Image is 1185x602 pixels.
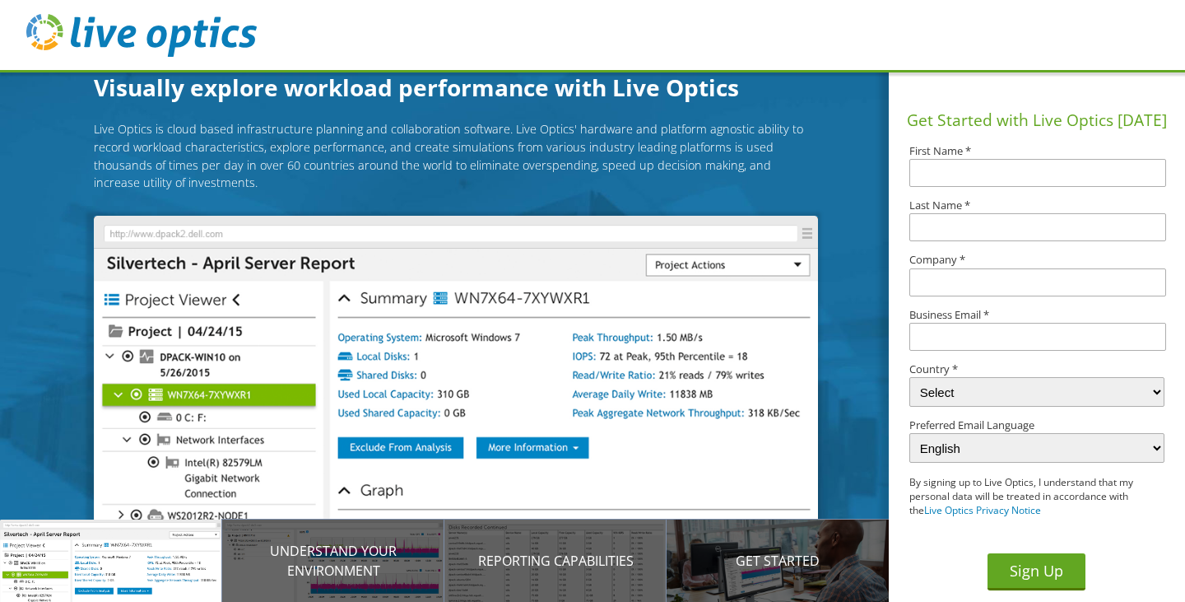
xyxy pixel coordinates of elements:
img: live_optics_svg.svg [26,14,257,57]
p: Get Started [667,551,889,571]
label: Last Name * [909,200,1164,211]
p: Live Optics is cloud based infrastructure planning and collaboration software. Live Optics' hardw... [94,120,818,191]
label: Country * [909,364,1164,375]
p: Reporting Capabilities [444,551,667,571]
label: Company * [909,254,1164,265]
h1: Visually explore workload performance with Live Optics [94,70,818,105]
a: Live Optics Privacy Notice [924,503,1041,517]
p: By signing up to Live Optics, I understand that my personal data will be treated in accordance wi... [909,476,1139,517]
label: Preferred Email Language [909,420,1164,431]
p: Understand your environment [222,541,444,581]
h1: Get Started with Live Optics [DATE] [895,109,1178,133]
img: Introducing Live Optics [94,216,818,583]
label: Business Email * [909,310,1164,320]
label: First Name * [909,146,1164,156]
button: Sign Up [987,553,1085,590]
